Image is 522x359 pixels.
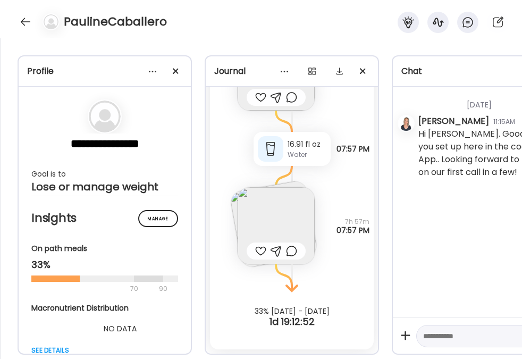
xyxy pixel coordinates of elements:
div: 11:15AM [493,117,515,127]
img: avatars%2FRVeVBoY4G9O2578DitMsgSKHquL2 [399,116,414,131]
div: NO DATA [31,322,209,335]
h2: Insights [31,210,178,226]
div: Goal is to [31,168,178,180]
div: [PERSON_NAME] [418,115,489,128]
div: 70 [31,282,156,295]
span: 07:57 PM [336,226,369,235]
img: bg-avatar-default.svg [89,101,121,132]
img: images%2FDGpq8l2iuXRenSUKsMPQKMUHmN23%2F2Vxhwo1zM5HZ2lR4pJOZ%2FZB1f922bEYwR9IvMzMLK_240 [238,187,315,264]
div: 33% [DATE] - [DATE] [206,307,378,315]
div: 16.91 fl oz [288,139,326,150]
img: bg-avatar-default.svg [44,14,58,29]
div: 1d 19:12:52 [206,315,378,328]
div: Manage [138,210,178,227]
div: 33% [31,258,178,271]
div: Water [288,150,326,160]
div: 90 [158,282,169,295]
div: Macronutrient Distribution [31,303,209,314]
div: Lose or manage weight [31,180,178,193]
div: Journal [214,65,369,78]
span: 7h 57m [336,218,369,226]
div: On path meals [31,243,178,254]
h4: PaulineCaballero [64,13,167,30]
span: 07:57 PM [336,145,369,153]
div: Profile [27,65,182,78]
